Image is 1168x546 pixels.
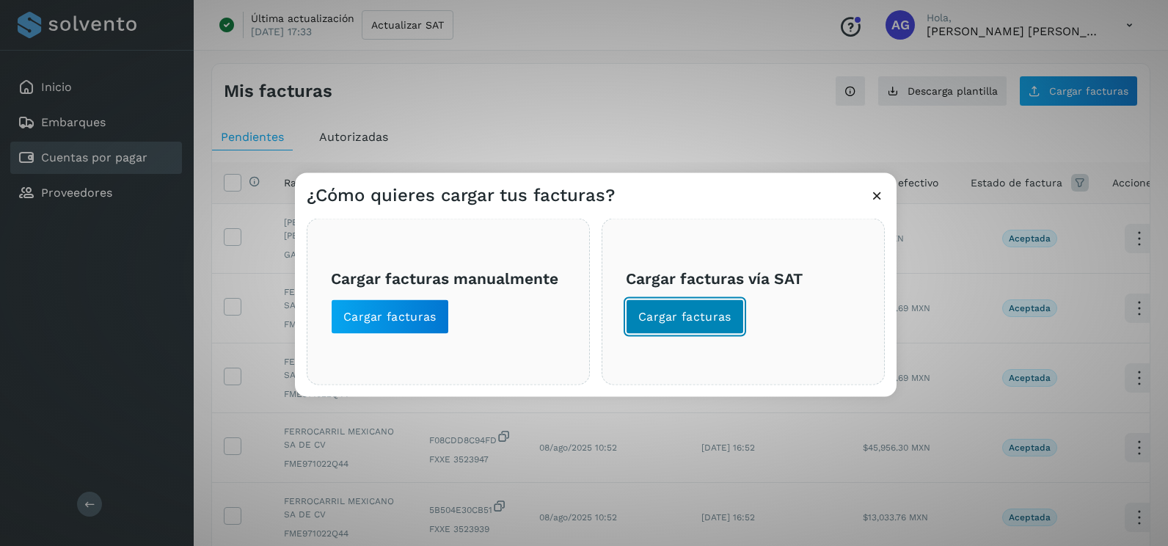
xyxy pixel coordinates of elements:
[343,309,437,325] span: Cargar facturas
[331,299,449,335] button: Cargar facturas
[638,309,731,325] span: Cargar facturas
[307,185,615,206] h3: ¿Cómo quieres cargar tus facturas?
[626,269,861,287] h3: Cargar facturas vía SAT
[331,269,566,287] h3: Cargar facturas manualmente
[626,299,744,335] button: Cargar facturas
